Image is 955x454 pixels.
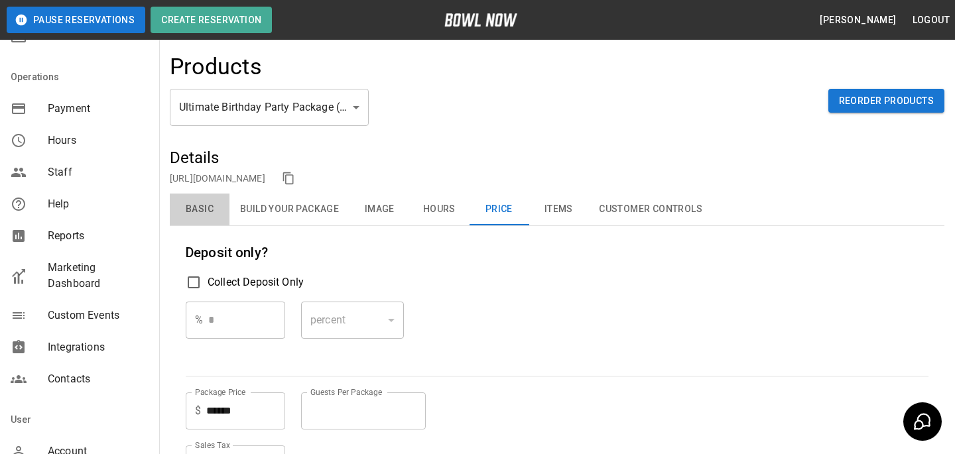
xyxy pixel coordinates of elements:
[195,403,201,419] p: $
[170,194,944,225] div: basic tabs example
[48,164,149,180] span: Staff
[170,173,265,184] a: [URL][DOMAIN_NAME]
[170,194,229,225] button: Basic
[409,194,469,225] button: Hours
[279,168,298,188] button: copy link
[444,13,517,27] img: logo
[48,371,149,387] span: Contacts
[48,133,149,148] span: Hours
[48,101,149,117] span: Payment
[195,312,203,328] p: %
[208,274,304,290] span: Collect Deposit Only
[170,53,262,81] h4: Products
[301,392,426,429] input: Guests Per Package
[907,8,955,32] button: Logout
[229,194,350,225] button: Build Your Package
[350,194,409,225] button: Image
[48,339,149,355] span: Integrations
[588,194,713,225] button: Customer Controls
[48,260,149,292] span: Marketing Dashboard
[301,302,404,339] div: percent
[48,196,149,212] span: Help
[151,7,272,33] button: Create Reservation
[7,7,145,33] button: Pause Reservations
[48,228,149,244] span: Reports
[828,89,944,113] button: Reorder Products
[469,194,529,225] button: Price
[170,147,944,168] h5: Details
[170,89,369,126] div: Ultimate Birthday Party Package (Event)
[186,242,928,263] h6: Deposit only?
[814,8,901,32] button: [PERSON_NAME]
[529,194,588,225] button: Items
[48,308,149,323] span: Custom Events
